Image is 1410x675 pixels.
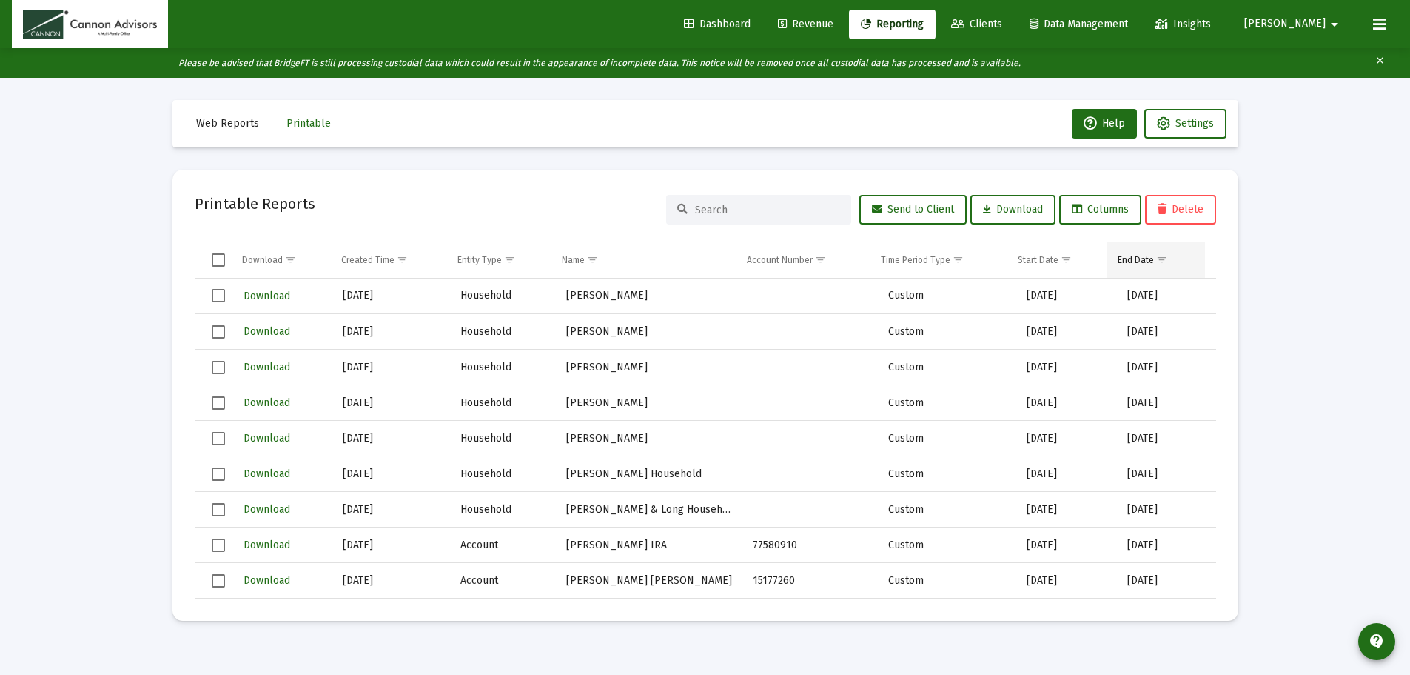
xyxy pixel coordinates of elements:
[244,503,290,516] span: Download
[450,385,556,421] td: Household
[766,10,845,39] a: Revenue
[878,350,1016,385] td: Custom
[212,503,225,516] div: Select row
[178,58,1021,68] i: Please be advised that BridgeFT is still processing custodial data which could result in the appe...
[1084,117,1125,130] span: Help
[212,432,225,445] div: Select row
[244,325,290,338] span: Download
[242,428,292,449] button: Download
[450,528,556,563] td: Account
[212,539,225,552] div: Select row
[1156,254,1167,265] span: Show filter options for column 'End Date'
[450,563,556,599] td: Account
[450,456,556,492] td: Household
[447,242,552,278] td: Column Entity Type
[1072,109,1137,139] button: Help
[332,314,449,350] td: [DATE]
[1007,242,1107,278] td: Column Start Date
[232,242,332,278] td: Column Download
[983,203,1043,216] span: Download
[332,492,449,528] td: [DATE]
[450,279,556,314] td: Household
[1016,279,1117,314] td: [DATE]
[212,574,225,588] div: Select row
[195,192,315,216] h2: Printable Reports
[23,10,157,39] img: Dashboard
[742,528,878,563] td: 77580910
[242,570,292,591] button: Download
[1326,10,1343,39] mat-icon: arrow_drop_down
[332,563,449,599] td: [DATE]
[672,10,762,39] a: Dashboard
[332,528,449,563] td: [DATE]
[556,563,743,599] td: [PERSON_NAME] [PERSON_NAME]
[331,242,446,278] td: Column Created Time
[562,254,585,266] div: Name
[1030,18,1128,30] span: Data Management
[242,321,292,342] button: Download
[332,279,449,314] td: [DATE]
[1016,385,1117,421] td: [DATE]
[332,385,449,421] td: [DATE]
[859,195,967,225] button: Send to Client
[556,528,743,563] td: [PERSON_NAME] IRA
[1117,421,1215,456] td: [DATE]
[1374,52,1386,74] mat-icon: clear
[1117,456,1215,492] td: [DATE]
[212,361,225,374] div: Select row
[684,18,751,30] span: Dashboard
[878,599,1016,634] td: Custom
[332,599,449,634] td: [DATE]
[695,204,840,216] input: Search
[1145,195,1216,225] button: Delete
[1016,314,1117,350] td: [DATE]
[212,468,225,481] div: Select row
[1016,599,1117,634] td: [DATE]
[872,203,954,216] span: Send to Client
[242,285,292,307] button: Download
[212,396,225,410] div: Select row
[1061,254,1072,265] span: Show filter options for column 'Start Date'
[1244,18,1326,30] span: [PERSON_NAME]
[551,242,736,278] td: Column Name
[878,421,1016,456] td: Custom
[504,254,515,265] span: Show filter options for column 'Entity Type'
[242,392,292,413] button: Download
[778,18,833,30] span: Revenue
[587,254,598,265] span: Show filter options for column 'Name'
[878,528,1016,563] td: Custom
[878,456,1016,492] td: Custom
[556,492,743,528] td: [PERSON_NAME] & Long Household
[747,254,813,266] div: Account Number
[736,242,870,278] td: Column Account Number
[1016,528,1117,563] td: [DATE]
[397,254,408,265] span: Show filter options for column 'Created Time'
[212,325,225,339] div: Select row
[450,421,556,456] td: Household
[556,279,743,314] td: [PERSON_NAME]
[849,10,936,39] a: Reporting
[1018,254,1058,266] div: Start Date
[1117,279,1215,314] td: [DATE]
[1072,203,1129,216] span: Columns
[244,361,290,373] span: Download
[1117,528,1215,563] td: [DATE]
[953,254,964,265] span: Show filter options for column 'Time Period Type'
[556,314,743,350] td: [PERSON_NAME]
[815,254,826,265] span: Show filter options for column 'Account Number'
[1059,195,1141,225] button: Columns
[878,563,1016,599] td: Custom
[244,468,290,480] span: Download
[450,492,556,528] td: Household
[1107,242,1205,278] td: Column End Date
[450,599,556,634] td: Household
[332,456,449,492] td: [DATE]
[556,456,743,492] td: [PERSON_NAME] Household
[1117,563,1215,599] td: [DATE]
[1144,109,1226,139] button: Settings
[878,279,1016,314] td: Custom
[212,253,225,267] div: Select all
[1368,633,1386,651] mat-icon: contact_support
[275,109,343,139] button: Printable
[870,242,1007,278] td: Column Time Period Type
